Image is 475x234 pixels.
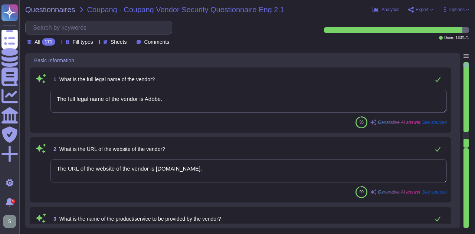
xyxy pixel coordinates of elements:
[73,39,93,45] span: Fill types
[59,146,165,152] span: What is the URL of the website of the vendor?
[29,21,172,34] input: Search by keywords
[422,120,447,125] span: See sources
[87,6,284,13] span: Coupang - Coupang Vendor Security Questionnaire Eng 2.1
[59,76,155,82] span: What is the full legal name of the vendor?
[59,216,221,222] span: What is the name of the product/service to be provided by the vendor?
[3,215,16,228] img: user
[111,39,127,45] span: Sheets
[422,190,447,194] span: See sources
[25,6,75,13] span: Questionnaires
[11,199,15,204] div: 9+
[50,146,56,152] span: 2
[381,7,399,12] span: Analytics
[360,190,364,194] span: 90
[449,7,465,12] span: Options
[50,90,447,113] textarea: The full legal name of the vendor is Adobe.
[50,77,56,82] span: 1
[416,7,429,12] span: Export
[444,36,454,40] span: Done:
[35,39,40,45] span: All
[34,58,74,63] span: Basic Information
[1,213,22,230] button: user
[456,36,469,40] span: 163 / 171
[42,38,55,46] div: 171
[378,190,420,194] span: Generative AI answer
[50,216,56,221] span: 3
[50,159,447,182] textarea: The URL of the website of the vendor is [DOMAIN_NAME].
[144,39,169,45] span: Comments
[378,120,420,125] span: Generative AI answer
[373,7,399,13] button: Analytics
[360,120,364,124] span: 93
